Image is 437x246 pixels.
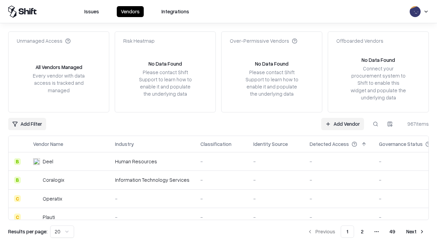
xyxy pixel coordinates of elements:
div: C [14,195,21,202]
div: Plauti [43,214,55,221]
img: Deel [33,158,40,165]
div: Operatix [43,195,62,202]
button: Issues [80,6,103,17]
div: Coralogix [43,176,64,183]
div: No Data Found [362,56,395,64]
button: Integrations [157,6,193,17]
div: B [14,177,21,183]
div: All Vendors Managed [36,64,82,71]
div: Deel [43,158,53,165]
a: Add Vendor [321,118,364,130]
div: - [253,176,299,183]
div: Connect your procurement system to Shift to enable this widget and populate the underlying data [350,65,407,101]
div: - [115,214,189,221]
div: Risk Heatmap [123,37,155,44]
div: Please contact Shift Support to learn how to enable it and populate the underlying data [137,69,194,98]
div: - [310,176,368,183]
button: Next [402,225,429,238]
div: Over-Permissive Vendors [230,37,297,44]
div: - [310,195,368,202]
div: Vendor Name [33,140,63,148]
div: Please contact Shift Support to learn how to enable it and populate the underlying data [243,69,300,98]
div: Classification [200,140,231,148]
img: Coralogix [33,177,40,183]
div: - [115,195,189,202]
button: Add Filter [8,118,46,130]
button: Vendors [117,6,144,17]
div: C [14,214,21,220]
div: - [200,176,242,183]
button: 49 [384,225,401,238]
div: Every vendor with data access is tracked and managed [30,72,87,94]
div: - [200,195,242,202]
img: Plauti [33,214,40,220]
div: - [253,195,299,202]
div: B [14,158,21,165]
img: Operatix [33,195,40,202]
div: - [200,158,242,165]
button: 1 [341,225,354,238]
div: - [253,214,299,221]
div: - [253,158,299,165]
div: 967 items [401,120,429,127]
div: - [310,158,368,165]
div: Offboarded Vendors [336,37,383,44]
p: Results per page: [8,228,47,235]
div: Detected Access [310,140,349,148]
div: Human Resources [115,158,189,165]
div: No Data Found [149,60,182,67]
nav: pagination [303,225,429,238]
div: Governance Status [379,140,423,148]
div: Unmanaged Access [17,37,71,44]
div: No Data Found [255,60,288,67]
div: Identity Source [253,140,288,148]
div: - [200,214,242,221]
div: - [310,214,368,221]
button: 2 [355,225,369,238]
div: Industry [115,140,134,148]
div: Information Technology Services [115,176,189,183]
